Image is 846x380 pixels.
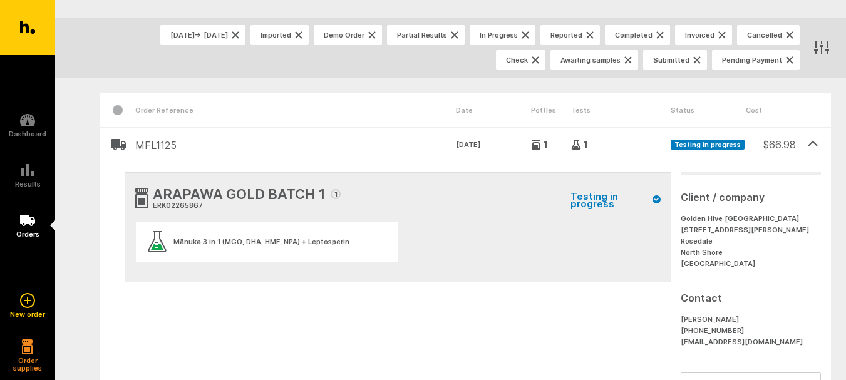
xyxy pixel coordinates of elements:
[331,189,341,199] span: 1
[681,311,816,348] div: [PERSON_NAME] [PHONE_NUMBER] [EMAIL_ADDRESS][DOMAIN_NAME]
[135,140,456,151] h2: MFL1125
[581,141,588,148] span: 1
[653,56,689,64] span: Submitted
[10,311,45,318] h5: New order
[456,140,531,151] time: [DATE]
[550,31,582,39] span: Reported
[671,140,745,150] span: Testing in progress
[173,238,349,245] div: Mānuka 3 in 1 (MGO, DHA, HMF, NPA) + Leptosperin
[506,56,528,64] span: Check
[16,230,39,238] h5: Orders
[681,210,816,270] address: Golden Hive [GEOGRAPHIC_DATA] [STREET_ADDRESS][PERSON_NAME] Rosedale North Shore [GEOGRAPHIC_DATA]
[15,180,41,188] h5: Results
[135,93,456,127] div: Order Reference
[685,31,714,39] span: Invoiced
[9,130,46,138] h5: Dashboard
[170,31,228,39] span: [DATE] → [DATE]
[397,31,447,39] span: Partial Results
[570,193,661,208] span: Testing in progress
[153,200,341,212] div: ERK02265867
[456,93,531,127] div: Date
[571,93,671,127] div: Tests
[615,31,653,39] span: Completed
[722,56,782,64] span: Pending Payment
[100,127,831,162] header: MFL1125[DATE]11Testing in progress$66.98
[746,93,796,127] div: Cost
[531,93,571,127] div: Pottles
[560,56,621,64] span: Awaiting samples
[541,141,548,148] span: 1
[261,31,291,39] span: Imported
[153,184,326,207] span: ARAPAWA GOLD BATCH 1
[746,127,796,152] div: $ 66.98
[480,31,518,39] span: In Progress
[9,357,46,372] h5: Order supplies
[747,31,782,39] span: Cancelled
[671,93,746,127] div: Status
[324,31,364,39] span: Demo Order
[681,190,816,205] h3: Client / company
[681,290,816,306] h3: Contact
